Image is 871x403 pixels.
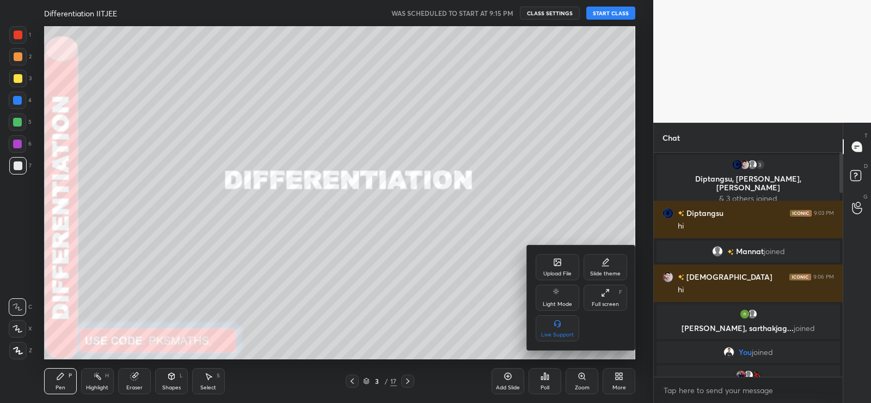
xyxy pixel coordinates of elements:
div: Light Mode [543,302,572,307]
div: Upload File [543,271,572,276]
div: Slide theme [590,271,621,276]
div: F [619,290,622,295]
div: Full screen [592,302,619,307]
div: Live Support [541,332,574,338]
